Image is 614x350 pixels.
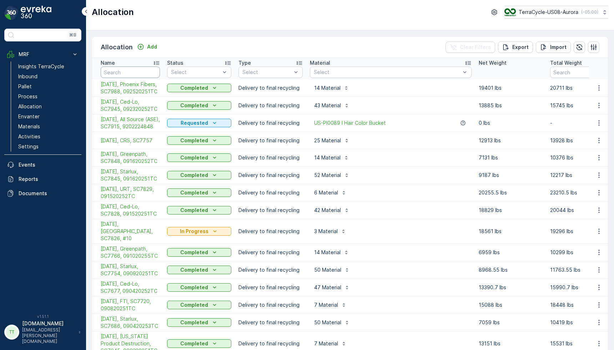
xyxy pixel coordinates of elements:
p: Allocation [92,6,134,18]
button: Requested [167,119,231,127]
p: Delivery to final recycling [238,84,303,92]
a: Inbound [15,72,81,82]
p: Pallet [18,83,32,90]
button: 14 Material [310,82,353,94]
button: TerraCycle-US08-Aurora(-05:00) [504,6,608,19]
p: 18561 lbs [479,228,543,235]
p: Inbound [18,73,37,80]
p: Settings [18,143,39,150]
a: 09/19/25, Greenpath, SC7848, 091620252TC [101,151,160,165]
a: 09/19/25, CRS, SC7757 [101,137,160,144]
p: 15088 lbs [479,301,543,309]
p: 12913 lbs [479,137,543,144]
button: Import [536,41,571,53]
p: Delivery to final recycling [238,340,303,347]
button: Export [498,41,533,53]
p: 6 Material [314,189,338,196]
p: Envanter [18,113,40,120]
p: Delivery to final recycling [238,228,303,235]
button: 7 Material [310,338,351,349]
button: Completed [167,101,231,110]
span: [DATE], URT, SC7829, 091520252TC [101,186,160,200]
span: [DATE], Ced-Lo, SC7945, 092320252TC [101,98,160,113]
span: [DATE], Phoenix Fibers, SC7988, 092520251TC [101,81,160,95]
p: 7 Material [314,340,338,347]
a: 09/22/25, URT, SC7829, 091520252TC [101,186,160,200]
button: Clear Filters [446,41,495,53]
a: 09/18/25, Starlux, SC7845, 091620251TC [101,168,160,182]
button: Completed [167,339,231,348]
p: Completed [180,102,208,109]
p: 14 Material [314,249,341,256]
span: [DATE], Greenpath, SC7848, 091620252TC [101,151,160,165]
button: TT[DOMAIN_NAME][EMAIL_ADDRESS][PERSON_NAME][DOMAIN_NAME] [4,320,81,344]
p: Net Weight [479,59,507,66]
span: [DATE], Greenpath, SC7766, 091020255TC [101,245,160,260]
a: Materials [15,122,81,132]
p: Delivery to final recycling [238,266,303,273]
p: 13151 lbs [479,340,543,347]
button: 50 Material [310,264,354,276]
p: ⌘B [69,32,76,38]
p: Completed [180,319,208,326]
p: 47 Material [314,284,341,291]
a: US-PI0089 I Hair Color Bucket [314,119,386,127]
p: 9187 lbs [479,172,543,179]
button: Completed [167,188,231,197]
p: 6959 lbs [479,249,543,256]
a: 09/10/25, Starlux, SC7754, 090920251TC [101,263,160,277]
button: Completed [167,136,231,145]
p: Allocation [101,42,133,52]
button: 7 Material [310,299,351,311]
button: Completed [167,153,231,162]
a: 09/15/25, Mid America, SC7826, #10 [101,221,160,242]
p: 50 Material [314,266,341,273]
a: 09/19/25, All Source (ASE), SC7915, 9202224848 [101,116,160,130]
button: Completed [167,206,231,215]
p: TerraCycle-US08-Aurora [519,9,578,16]
p: In Progress [180,228,208,235]
p: Events [19,161,79,168]
button: Completed [167,283,231,292]
button: 43 Material [310,100,354,111]
p: Export [512,44,529,51]
p: Status [167,59,183,66]
p: Completed [180,207,208,214]
p: Select [242,69,292,76]
span: [DATE], Ced-Lo, SC7828, 091520251TC [101,203,160,217]
p: Completed [180,340,208,347]
p: 25 Material [314,137,341,144]
p: 7059 lbs [479,319,543,326]
p: Requested [181,119,208,127]
a: 09/26/25, Phoenix Fibers, SC7988, 092520251TC [101,81,160,95]
p: 52 Material [314,172,341,179]
input: Search [101,66,160,78]
p: [EMAIL_ADDRESS][PERSON_NAME][DOMAIN_NAME] [22,327,75,344]
p: Delivery to final recycling [238,301,303,309]
p: Activities [18,133,40,140]
button: 14 Material [310,247,353,258]
a: Pallet [15,82,81,92]
span: [DATE], FTI, SC7720, 090820251TC [101,298,160,312]
a: Allocation [15,102,81,112]
button: Completed [167,301,231,309]
button: Completed [167,171,231,179]
p: Type [238,59,251,66]
button: In Progress [167,227,231,236]
p: 43 Material [314,102,341,109]
span: [DATE], Starlux, SC7754, 090920251TC [101,263,160,277]
a: Reports [4,172,81,186]
p: Delivery to final recycling [238,319,303,326]
span: [DATE], All Source (ASE), SC7915, 9202224848 [101,116,160,130]
p: Name [101,59,115,66]
img: logo [4,6,19,20]
p: Total Weight [550,59,582,66]
a: Envanter [15,112,81,122]
p: Select [314,69,460,76]
p: Delivery to final recycling [238,137,303,144]
button: Completed [167,84,231,92]
p: MRF [19,51,67,58]
p: Completed [180,266,208,273]
p: Completed [180,249,208,256]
